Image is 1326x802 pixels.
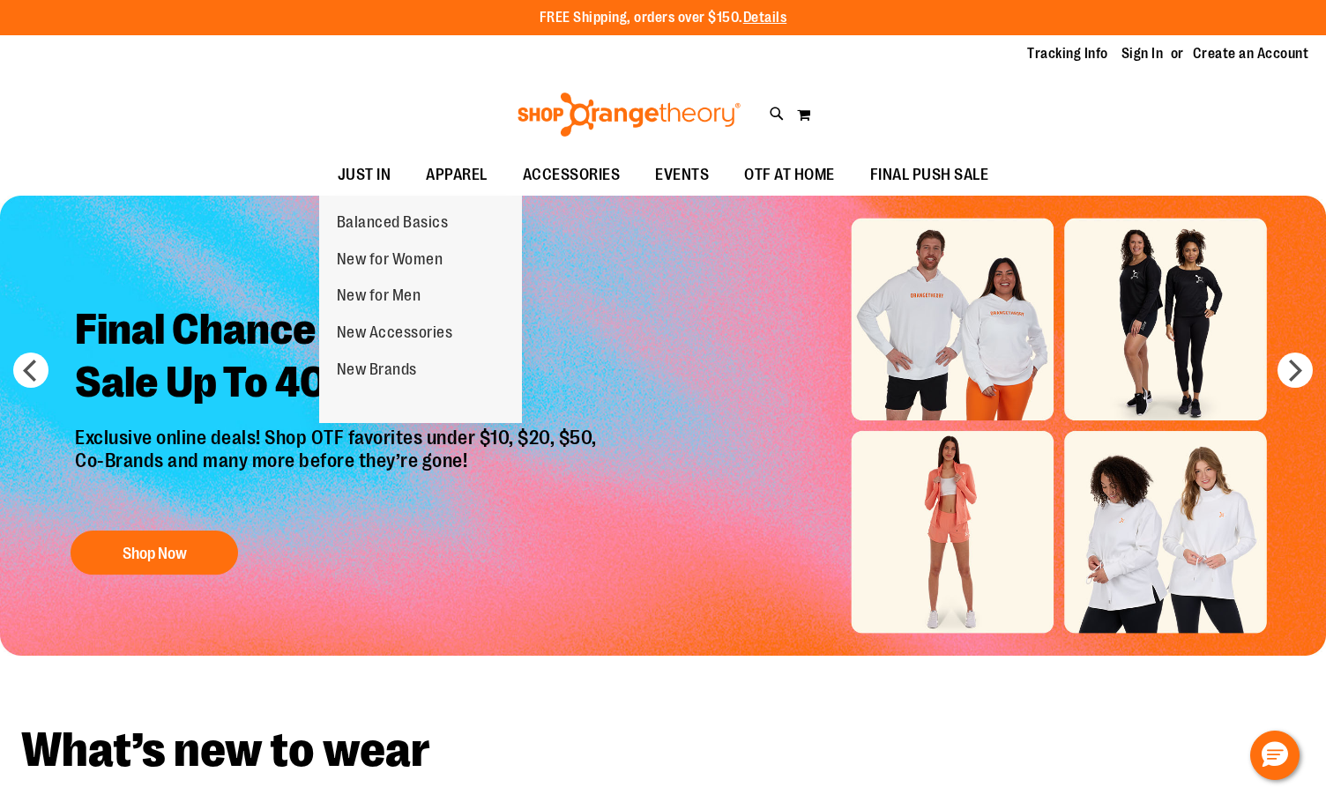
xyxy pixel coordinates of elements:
[743,10,787,26] a: Details
[62,290,615,583] a: Final Chance To Save -Sale Up To 40% Off! Exclusive online deals! Shop OTF favorites under $10, $...
[744,155,835,195] span: OTF AT HOME
[337,213,449,235] span: Balanced Basics
[1193,44,1309,63] a: Create an Account
[1250,731,1300,780] button: Hello, have a question? Let’s chat.
[319,241,461,278] a: New for Women
[540,8,787,28] p: FREE Shipping, orders over $150.
[62,290,615,427] h2: Final Chance To Save - Sale Up To 40% Off!
[319,196,522,424] ul: JUST IN
[320,155,409,196] a: JUST IN
[505,155,638,196] a: ACCESSORIES
[408,155,505,196] a: APPAREL
[726,155,853,196] a: OTF AT HOME
[1027,44,1108,63] a: Tracking Info
[71,531,238,575] button: Shop Now
[853,155,1007,196] a: FINAL PUSH SALE
[13,353,48,388] button: prev
[319,315,471,352] a: New Accessories
[337,250,443,272] span: New for Women
[319,204,466,241] a: Balanced Basics
[1278,353,1313,388] button: next
[426,155,488,195] span: APPAREL
[338,155,391,195] span: JUST IN
[337,360,417,382] span: New Brands
[319,278,439,315] a: New for Men
[637,155,726,196] a: EVENTS
[21,726,1305,775] h2: What’s new to wear
[523,155,621,195] span: ACCESSORIES
[655,155,709,195] span: EVENTS
[62,427,615,513] p: Exclusive online deals! Shop OTF favorites under $10, $20, $50, Co-Brands and many more before th...
[319,352,435,389] a: New Brands
[870,155,989,195] span: FINAL PUSH SALE
[337,286,421,308] span: New for Men
[337,323,453,345] span: New Accessories
[515,93,743,137] img: Shop Orangetheory
[1121,44,1164,63] a: Sign In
